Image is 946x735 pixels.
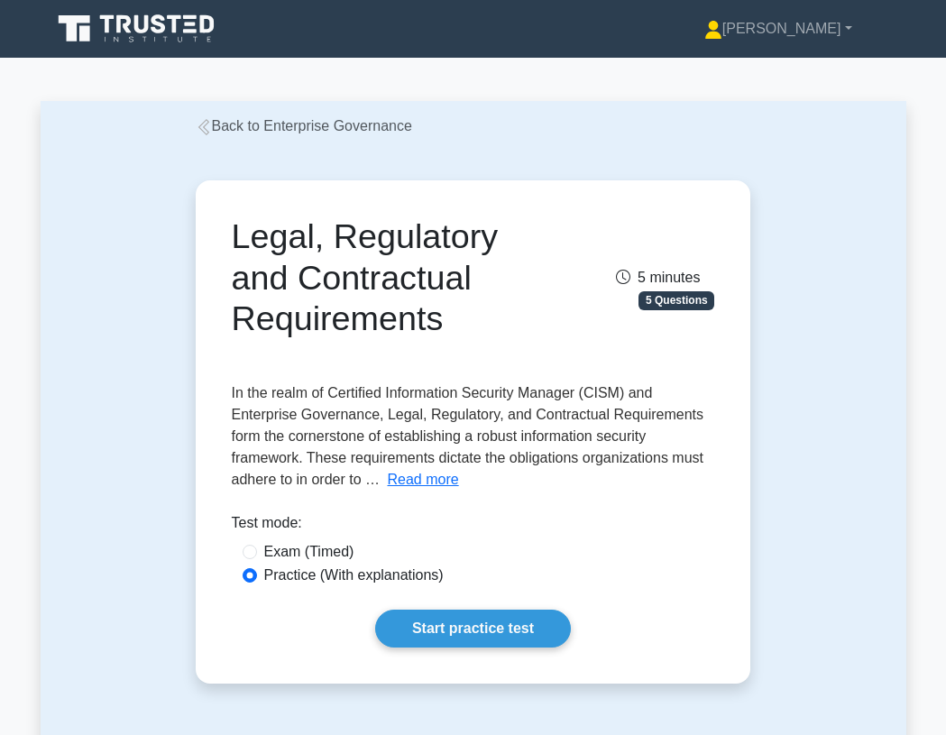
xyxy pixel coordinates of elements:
[196,118,412,133] a: Back to Enterprise Governance
[232,512,715,541] div: Test mode:
[264,565,444,586] label: Practice (With explanations)
[375,610,571,648] a: Start practice test
[616,270,700,285] span: 5 minutes
[638,291,714,309] span: 5 Questions
[232,216,546,339] h1: Legal, Regulatory and Contractual Requirements
[388,469,459,491] button: Read more
[661,11,895,47] a: [PERSON_NAME]
[264,541,354,563] label: Exam (Timed)
[232,385,704,487] span: In the realm of Certified Information Security Manager (CISM) and Enterprise Governance, Legal, R...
